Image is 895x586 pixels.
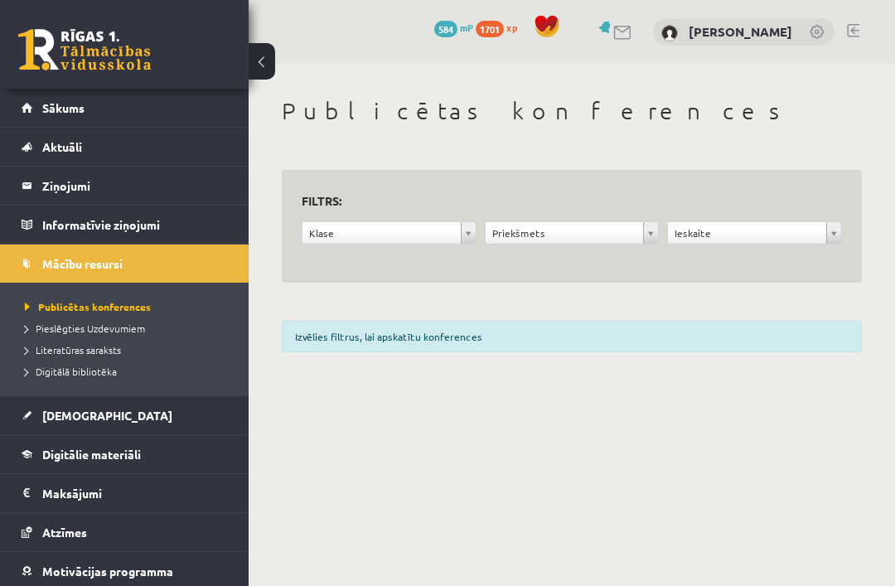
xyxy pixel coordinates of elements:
span: Digitālie materiāli [42,447,141,462]
a: Maksājumi [22,474,228,512]
a: Digitālie materiāli [22,435,228,473]
a: Atzīmes [22,513,228,551]
a: Informatīvie ziņojumi [22,206,228,244]
span: Digitālā bibliotēka [25,365,117,378]
a: Publicētas konferences [25,299,232,314]
a: Mācību resursi [22,245,228,283]
a: Pieslēgties Uzdevumiem [25,321,232,336]
legend: Maksājumi [42,474,228,512]
h1: Publicētas konferences [282,97,862,125]
a: Sākums [22,89,228,127]
a: Ziņojumi [22,167,228,205]
span: Klase [309,222,454,244]
span: Publicētas konferences [25,300,151,313]
h3: Filtrs: [302,190,822,212]
span: [DEMOGRAPHIC_DATA] [42,408,172,423]
span: Ieskaite [675,222,820,244]
legend: Informatīvie ziņojumi [42,206,228,244]
div: Izvēlies filtrus, lai apskatītu konferences [282,321,862,352]
span: Pieslēgties Uzdevumiem [25,322,145,335]
span: Atzīmes [42,525,87,540]
a: [DEMOGRAPHIC_DATA] [22,396,228,434]
a: 584 mP [434,21,473,34]
a: Rīgas 1. Tālmācības vidusskola [18,29,151,70]
span: Motivācijas programma [42,564,173,579]
span: mP [460,21,473,34]
span: Literatūras saraksts [25,343,121,356]
a: Ieskaite [668,222,841,244]
span: Mācību resursi [42,256,123,271]
span: Priekšmets [492,222,637,244]
a: 1701 xp [476,21,525,34]
a: Klase [302,222,476,244]
span: 584 [434,21,457,37]
img: Ilze Everte [661,25,678,41]
a: Priekšmets [486,222,659,244]
a: Aktuāli [22,128,228,166]
legend: Ziņojumi [42,167,228,205]
span: 1701 [476,21,504,37]
span: Sākums [42,100,85,115]
a: Digitālā bibliotēka [25,364,232,379]
span: Aktuāli [42,139,82,154]
a: Literatūras saraksts [25,342,232,357]
span: xp [506,21,517,34]
a: [PERSON_NAME] [689,23,792,40]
